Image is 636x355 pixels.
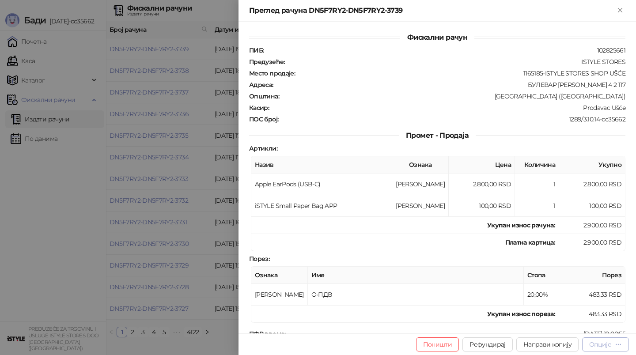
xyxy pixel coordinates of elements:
[249,330,286,338] strong: ПФР време :
[505,238,555,246] strong: Платна картица :
[249,58,285,66] strong: Предузеће :
[251,156,392,174] th: Назив
[249,81,273,89] strong: Адреса :
[487,310,555,318] strong: Укупан износ пореза:
[449,195,515,217] td: 100,00 RSD
[559,234,625,251] td: 2.900,00 RSD
[449,174,515,195] td: 2.800,00 RSD
[449,156,515,174] th: Цена
[524,284,559,306] td: 20,00%
[392,174,449,195] td: [PERSON_NAME]
[251,195,392,217] td: iSTYLE Small Paper Bag APP
[559,267,625,284] th: Порез
[249,255,269,263] strong: Порез :
[392,195,449,217] td: [PERSON_NAME]
[559,156,625,174] th: Укупно
[589,340,611,348] div: Опције
[249,104,269,112] strong: Касир :
[515,156,559,174] th: Количина
[308,284,524,306] td: О-ПДВ
[515,174,559,195] td: 1
[270,104,626,112] div: Prodavac Ušće
[516,337,579,351] button: Направи копију
[559,217,625,234] td: 2.900,00 RSD
[559,174,625,195] td: 2.800,00 RSD
[615,5,625,16] button: Close
[249,46,264,54] strong: ПИБ :
[249,115,278,123] strong: ПОС број :
[286,58,626,66] div: ISTYLE STORES
[251,267,308,284] th: Ознака
[287,330,626,338] div: [DATE] 19:00:55
[524,267,559,284] th: Стопа
[392,156,449,174] th: Ознака
[265,46,626,54] div: 102825661
[296,69,626,77] div: 1165185-ISTYLE STORES SHOP UŠĆE
[399,131,476,140] span: Промет - Продаја
[249,92,279,100] strong: Општина :
[308,267,524,284] th: Име
[515,195,559,217] td: 1
[559,306,625,323] td: 483,33 RSD
[400,33,474,42] span: Фискални рачун
[251,174,392,195] td: Apple EarPods (USB-C)
[523,340,572,348] span: Направи копију
[279,115,626,123] div: 1289/3.10.14-cc35662
[274,81,626,89] div: БУЛЕВАР [PERSON_NAME] 4 2 117
[487,221,555,229] strong: Укупан износ рачуна :
[280,92,626,100] div: [GEOGRAPHIC_DATA] ([GEOGRAPHIC_DATA])
[582,337,629,351] button: Опције
[559,195,625,217] td: 100,00 RSD
[251,284,308,306] td: [PERSON_NAME]
[462,337,513,351] button: Рефундирај
[416,337,459,351] button: Поништи
[249,69,295,77] strong: Место продаје :
[249,5,615,16] div: Преглед рачуна DN5F7RY2-DN5F7RY2-3739
[559,284,625,306] td: 483,33 RSD
[249,144,277,152] strong: Артикли :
